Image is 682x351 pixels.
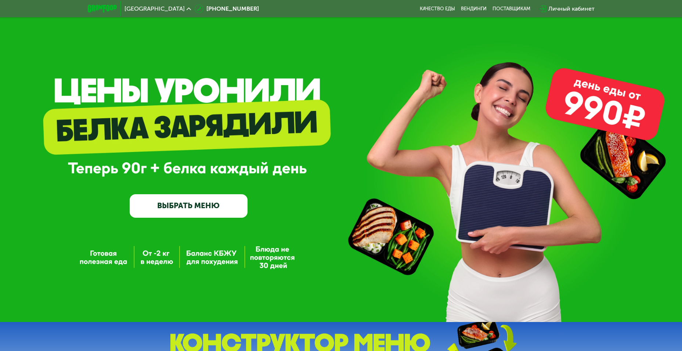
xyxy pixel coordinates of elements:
[130,194,248,218] a: ВЫБРАТЬ МЕНЮ
[461,6,487,12] a: Вендинги
[195,4,259,13] a: [PHONE_NUMBER]
[420,6,455,12] a: Качество еды
[492,6,530,12] div: поставщикам
[548,4,595,13] div: Личный кабинет
[125,6,185,12] span: [GEOGRAPHIC_DATA]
